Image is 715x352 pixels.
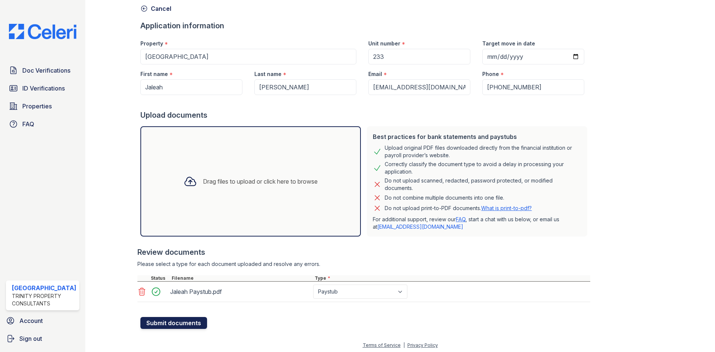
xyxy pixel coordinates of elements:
div: Jaleah Paystub.pdf [170,286,310,298]
div: Application information [140,20,590,31]
span: Sign out [19,334,42,343]
a: [EMAIL_ADDRESS][DOMAIN_NAME] [377,223,463,230]
a: Doc Verifications [6,63,79,78]
a: Cancel [140,4,171,13]
div: Upload documents [140,110,590,120]
img: CE_Logo_Blue-a8612792a0a2168367f1c8372b55b34899dd931a85d93a1a3d3e32e68fde9ad4.png [3,24,82,39]
div: Filename [170,275,313,281]
div: Upload original PDF files downloaded directly from the financial institution or payroll provider’... [385,144,581,159]
div: Review documents [137,247,590,257]
a: Privacy Policy [407,342,438,348]
a: FAQ [456,216,465,222]
button: Submit documents [140,317,207,329]
a: ID Verifications [6,81,79,96]
label: Target move in date [482,40,535,47]
label: Last name [254,70,282,78]
a: Account [3,313,82,328]
div: Type [313,275,590,281]
div: Best practices for bank statements and paystubs [373,132,581,141]
div: | [403,342,405,348]
a: Terms of Service [363,342,401,348]
div: Do not combine multiple documents into one file. [385,193,504,202]
span: ID Verifications [22,84,65,93]
div: Trinity Property Consultants [12,292,76,307]
a: Properties [6,99,79,114]
div: Do not upload scanned, redacted, password protected, or modified documents. [385,177,581,192]
p: For additional support, review our , start a chat with us below, or email us at [373,216,581,231]
span: Doc Verifications [22,66,70,75]
div: Drag files to upload or click here to browse [203,177,318,186]
label: Unit number [368,40,400,47]
div: Correctly classify the document type to avoid a delay in processing your application. [385,161,581,175]
div: Status [149,275,170,281]
p: Do not upload print-to-PDF documents. [385,204,532,212]
a: FAQ [6,117,79,131]
a: What is print-to-pdf? [481,205,532,211]
label: First name [140,70,168,78]
a: Sign out [3,331,82,346]
span: Properties [22,102,52,111]
label: Phone [482,70,499,78]
span: FAQ [22,120,34,129]
span: Account [19,316,43,325]
label: Email [368,70,382,78]
label: Property [140,40,163,47]
div: Please select a type for each document uploaded and resolve any errors. [137,260,590,268]
div: [GEOGRAPHIC_DATA] [12,283,76,292]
